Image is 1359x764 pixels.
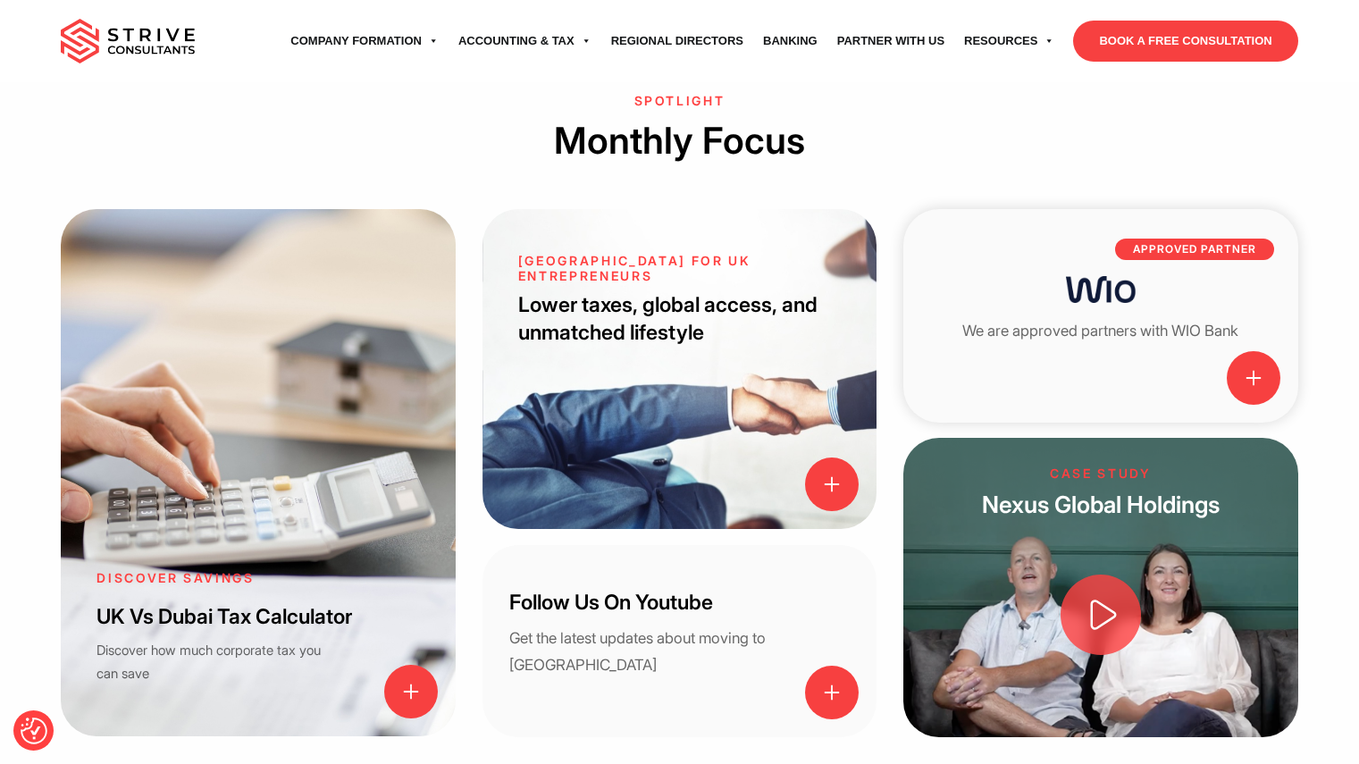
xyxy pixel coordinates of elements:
[61,94,1298,109] h6: SPOTLIGHT
[61,19,195,63] img: main-logo.svg
[827,16,954,66] a: Partner with Us
[518,254,842,284] h6: [GEOGRAPHIC_DATA] for UK entrepreneurs
[61,209,456,736] a: discover savings UK Vs Dubai Tax Calculator Discover how much corporate tax you can save
[96,571,377,586] h6: discover savings
[903,489,1298,520] h4: Nexus Global Holdings
[21,718,47,744] button: Consent Preferences
[482,209,877,529] a: [GEOGRAPHIC_DATA] for UK entrepreneurs Lower taxes, global access, and unmatched lifestyle
[601,16,753,66] a: Regional Directors
[1073,21,1297,62] a: BOOK A FREE CONSULTATION
[753,16,827,66] a: Banking
[281,16,449,66] a: Company Formation
[449,16,601,66] a: Accounting & Tax
[518,291,842,348] h3: Lower taxes, global access, and unmatched lifestyle
[509,589,851,617] h3: Follow Us On Youtube
[96,603,377,631] h3: UK Vs Dubai Tax Calculator
[96,639,321,686] p: Discover how much corporate tax you can save
[1115,239,1273,260] p: APPROVED PARTNER
[903,209,1298,423] a: APPROVED PARTNER We are approved partners with WIO Bank
[482,545,877,737] a: Follow Us On Youtube Get the latest updates about moving to [GEOGRAPHIC_DATA]
[61,116,1298,166] h2: Monthly Focus
[21,718,47,744] img: Revisit consent button
[903,317,1298,344] p: We are approved partners with WIO Bank
[903,466,1298,482] h6: CASE STUDY
[954,16,1064,66] a: Resources
[509,625,851,679] p: Get the latest updates about moving to [GEOGRAPHIC_DATA]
